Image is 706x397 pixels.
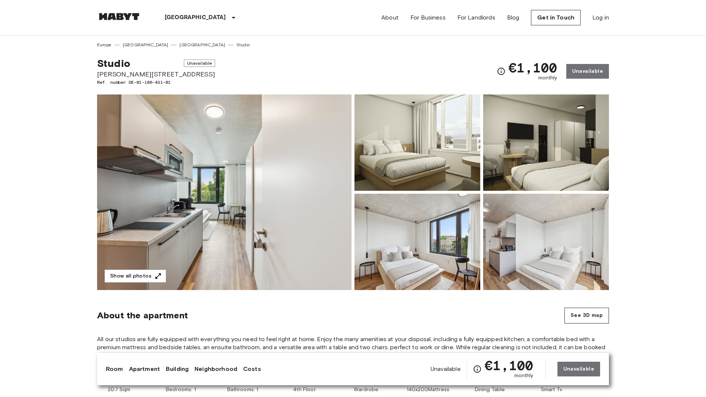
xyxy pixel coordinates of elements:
span: Unavailable [184,60,215,67]
span: Wardrobe [354,386,378,393]
svg: Check cost overview for full price breakdown. Please note that discounts apply to new joiners onl... [497,67,506,76]
span: All our studios are fully equipped with everything you need to feel right at home. Enjoy the many... [97,335,609,360]
span: Dining Table [475,386,505,393]
img: Picture of unit DE-01-186-431-01 [354,194,480,290]
span: €1,100 [509,61,557,74]
span: Bedrooms: 1 [166,386,196,393]
img: Picture of unit DE-01-186-431-01 [483,194,609,290]
a: Get in Touch [531,10,581,25]
span: €1,100 [485,359,534,372]
button: Show all photos [104,269,166,283]
span: monthly [538,74,557,82]
img: Habyt [97,13,141,20]
span: Studio [97,57,130,69]
span: Bathrooms: 1 [227,386,258,393]
img: Picture of unit DE-01-186-431-01 [483,94,609,191]
span: monthly [514,372,534,379]
a: Costs [243,365,261,373]
a: Europe [97,42,111,48]
a: [GEOGRAPHIC_DATA] [123,42,168,48]
a: Log in [592,13,609,22]
img: Picture of unit DE-01-186-431-01 [354,94,480,191]
a: Apartment [129,365,160,373]
a: Building [166,365,189,373]
span: [PERSON_NAME][STREET_ADDRESS] [97,69,215,79]
span: Smart Tv [541,386,562,393]
a: For Business [410,13,446,22]
p: [GEOGRAPHIC_DATA] [165,13,226,22]
span: 20.7 Sqm [108,386,130,393]
svg: Check cost overview for full price breakdown. Please note that discounts apply to new joiners onl... [473,365,482,373]
a: Blog [507,13,520,22]
a: [GEOGRAPHIC_DATA] [179,42,225,48]
span: 4th Floor [293,386,315,393]
a: Room [106,365,123,373]
span: Ref. number DE-01-186-431-01 [97,79,215,86]
span: About the apartment [97,310,188,321]
a: For Landlords [457,13,495,22]
button: See 3D map [564,308,609,323]
a: About [381,13,399,22]
span: Unavailable [431,365,461,373]
a: Studio [236,42,250,48]
a: Neighborhood [195,365,237,373]
img: Marketing picture of unit DE-01-186-431-01 [97,94,352,290]
span: 140x200Mattress [407,386,449,393]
